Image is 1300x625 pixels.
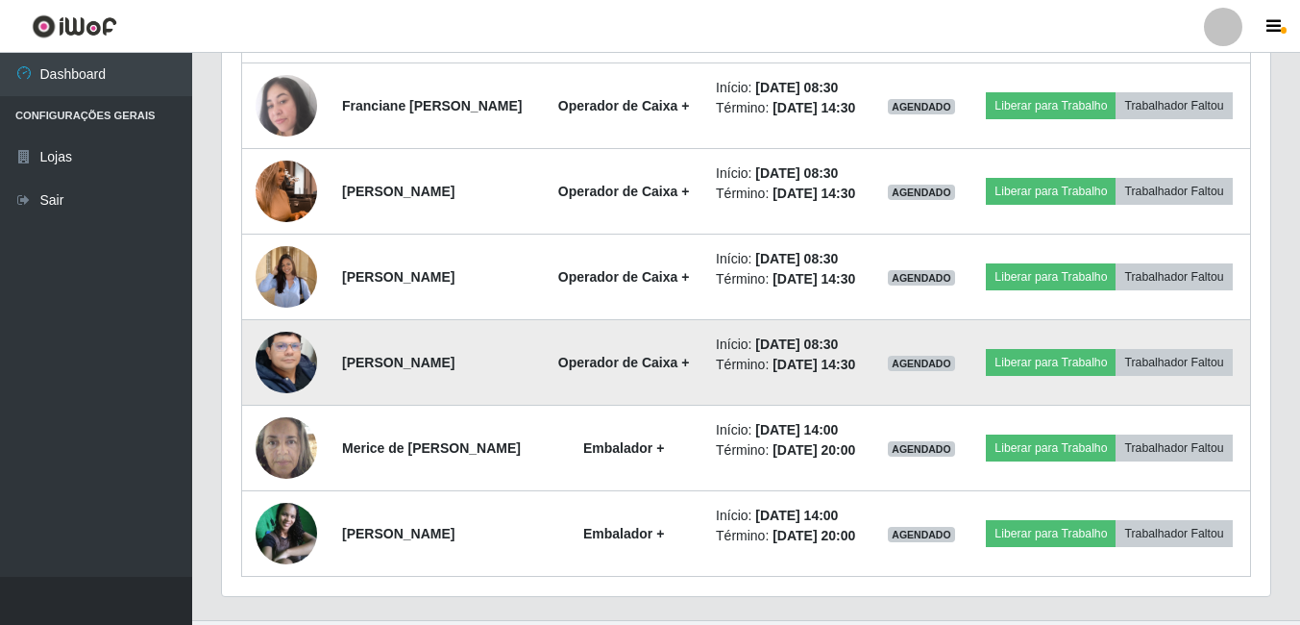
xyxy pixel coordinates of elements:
[342,526,454,541] strong: [PERSON_NAME]
[1116,263,1232,290] button: Trabalhador Faltou
[888,99,955,114] span: AGENDADO
[716,269,863,289] li: Término:
[342,269,454,285] strong: [PERSON_NAME]
[888,527,955,542] span: AGENDADO
[755,80,838,95] time: [DATE] 08:30
[256,237,317,316] img: 1743623016300.jpeg
[986,92,1116,119] button: Liberar para Trabalho
[558,184,690,199] strong: Operador de Caixa +
[888,441,955,457] span: AGENDADO
[342,184,454,199] strong: [PERSON_NAME]
[716,98,863,118] li: Término:
[986,520,1116,547] button: Liberar para Trabalho
[342,440,521,456] strong: Merice de [PERSON_NAME]
[755,422,838,437] time: [DATE] 14:00
[256,75,317,137] img: 1708625639310.jpeg
[888,356,955,371] span: AGENDADO
[773,100,855,115] time: [DATE] 14:30
[1116,92,1232,119] button: Trabalhador Faltou
[716,420,863,440] li: Início:
[986,178,1116,205] button: Liberar para Trabalho
[342,355,454,370] strong: [PERSON_NAME]
[256,322,317,404] img: 1756743627110.jpeg
[888,270,955,286] span: AGENDADO
[342,98,522,113] strong: Franciane [PERSON_NAME]
[558,269,690,285] strong: Operador de Caixa +
[986,263,1116,290] button: Liberar para Trabalho
[773,442,855,458] time: [DATE] 20:00
[773,271,855,287] time: [DATE] 14:30
[888,185,955,200] span: AGENDADO
[716,163,863,184] li: Início:
[1116,178,1232,205] button: Trabalhador Faltou
[716,335,863,355] li: Início:
[1116,520,1232,547] button: Trabalhador Faltou
[558,355,690,370] strong: Operador de Caixa +
[716,506,863,526] li: Início:
[256,137,317,246] img: 1740599758812.jpeg
[716,355,863,375] li: Término:
[986,435,1116,462] button: Liberar para Trabalho
[716,184,863,204] li: Término:
[558,98,690,113] strong: Operador de Caixa +
[986,349,1116,376] button: Liberar para Trabalho
[1116,349,1232,376] button: Trabalhador Faltou
[583,440,664,456] strong: Embalador +
[773,186,855,201] time: [DATE] 14:30
[773,528,855,543] time: [DATE] 20:00
[256,503,317,564] img: 1743109633482.jpeg
[32,14,117,38] img: CoreUI Logo
[755,165,838,181] time: [DATE] 08:30
[256,407,317,488] img: 1739647225731.jpeg
[716,526,863,546] li: Término:
[716,249,863,269] li: Início:
[583,526,664,541] strong: Embalador +
[716,78,863,98] li: Início:
[755,251,838,266] time: [DATE] 08:30
[716,440,863,461] li: Término:
[755,337,838,352] time: [DATE] 08:30
[755,508,838,523] time: [DATE] 14:00
[1116,435,1232,462] button: Trabalhador Faltou
[773,357,855,372] time: [DATE] 14:30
